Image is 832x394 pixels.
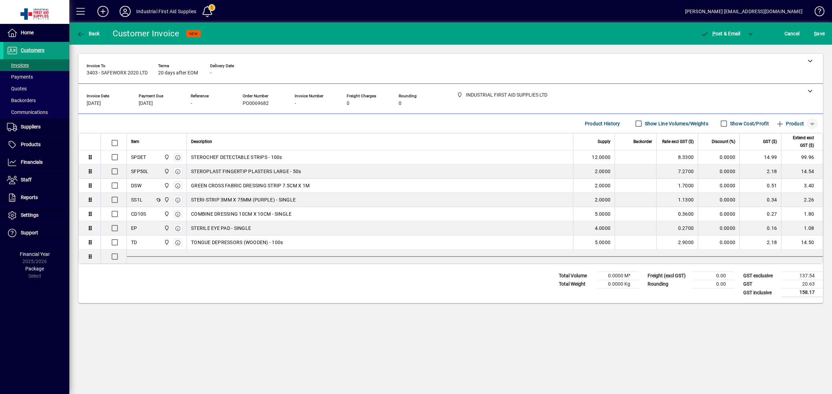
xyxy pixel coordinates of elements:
button: Save [812,27,826,40]
span: Product [776,118,804,129]
span: Cancel [785,28,800,39]
button: Back [75,27,102,40]
td: 3.40 [781,179,823,193]
app-page-header-button: Back [69,27,107,40]
td: 20.63 [781,280,823,288]
td: Freight (excl GST) [644,272,693,280]
td: 14.54 [781,164,823,179]
a: Suppliers [3,118,69,136]
span: Discount (%) [712,138,735,145]
a: Backorders [3,95,69,106]
button: Profile [114,5,136,18]
span: Backorder [633,138,652,145]
a: Payments [3,71,69,83]
div: 1.7000 [661,182,694,189]
span: STEROPLAST FINGERTIP PLASTERS LARGE - 50s [191,168,301,175]
span: 12.0000 [592,154,610,161]
a: Support [3,224,69,242]
span: P [712,31,716,36]
div: SS1L [131,196,142,203]
span: 3403 - SAFEWORX 2020 LTD [87,70,148,76]
a: Home [3,24,69,42]
td: 0.34 [739,193,781,207]
span: Financial Year [20,251,50,257]
span: INDUSTRIAL FIRST AID SUPPLIES LTD [162,224,170,232]
td: 0.27 [739,207,781,221]
span: Communications [7,109,48,115]
span: 20 days after EOM [158,70,198,76]
td: 0.0000 [698,150,739,164]
span: - [210,70,211,76]
span: 2.0000 [595,196,611,203]
span: [DATE] [139,101,153,106]
span: COMBINE DRESSING 10CM X 10CM - SINGLE [191,211,292,217]
span: - [191,101,192,106]
button: Product History [582,117,623,130]
span: Backorders [7,98,36,103]
span: 5.0000 [595,239,611,246]
a: Reports [3,189,69,206]
span: Back [77,31,100,36]
span: Products [21,142,41,147]
td: GST inclusive [740,288,781,297]
td: 1.08 [781,221,823,235]
span: Description [191,138,212,145]
a: Financials [3,154,69,171]
span: ave [814,28,825,39]
span: Payments [7,74,33,80]
td: 0.0000 [698,235,739,250]
span: Package [25,266,44,271]
button: Post & Email [697,27,744,40]
span: Extend excl GST ($) [786,134,814,149]
td: 1.80 [781,207,823,221]
button: Cancel [783,27,801,40]
span: 2.0000 [595,182,611,189]
label: Show Cost/Profit [729,120,769,127]
td: 2.26 [781,193,823,207]
span: - [295,101,296,106]
span: INDUSTRIAL FIRST AID SUPPLIES LTD [162,168,170,175]
span: INDUSTRIAL FIRST AID SUPPLIES LTD [162,239,170,246]
td: 2.18 [739,164,781,179]
span: Item [131,138,139,145]
span: Rate excl GST ($) [662,138,694,145]
span: 5.0000 [595,211,611,217]
div: [PERSON_NAME] [EMAIL_ADDRESS][DOMAIN_NAME] [685,6,803,17]
span: STERI-STRIP 3MM X 75MM (PURPLE) - SINGLE [191,196,296,203]
span: Supply [598,138,610,145]
div: Industrial First Aid Supplies [136,6,196,17]
button: Product [772,117,807,130]
span: Settings [21,212,38,218]
td: 0.00 [693,280,734,288]
div: 7.2700 [661,168,694,175]
td: GST exclusive [740,272,781,280]
button: Add [92,5,114,18]
span: INDUSTRIAL FIRST AID SUPPLIES LTD [162,153,170,161]
span: 2.0000 [595,168,611,175]
a: Invoices [3,59,69,71]
span: [DATE] [87,101,101,106]
a: Products [3,136,69,153]
td: 0.0000 [698,193,739,207]
td: 0.51 [739,179,781,193]
div: CD10S [131,211,146,217]
div: SPDET [131,154,146,161]
div: 0.2700 [661,225,694,232]
a: Quotes [3,83,69,95]
td: 14.99 [739,150,781,164]
div: Customer Invoice [113,28,180,39]
td: 14.50 [781,235,823,250]
span: Quotes [7,86,27,91]
a: Knowledge Base [809,1,823,24]
span: STEROCHEF DETECTABLE STRIPS - 100s [191,154,282,161]
span: Customers [21,47,44,53]
td: 0.0000 Kg [597,280,639,288]
span: GREEN CROSS FABRIC DRESSING STRIP 7.5CM X 1M [191,182,310,189]
div: 2.9000 [661,239,694,246]
td: 0.0000 [698,164,739,179]
span: STERILE EYE PAD - SINGLE [191,225,251,232]
td: 0.0000 [698,179,739,193]
div: 0.3600 [661,211,694,217]
span: S [814,31,817,36]
div: SFP50L [131,168,149,175]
